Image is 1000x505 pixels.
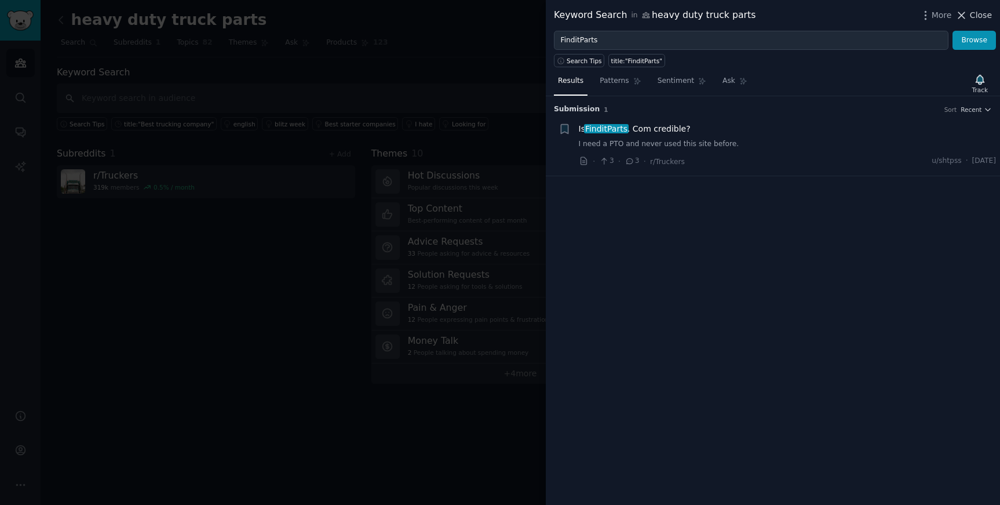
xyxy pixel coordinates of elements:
[554,8,756,23] div: Keyword Search heavy duty truck parts
[919,9,952,21] button: More
[554,54,604,67] button: Search Tips
[970,9,992,21] span: Close
[611,57,662,65] div: title:"FinditParts"
[968,71,992,96] button: Track
[932,9,952,21] span: More
[567,57,602,65] span: Search Tips
[558,76,583,86] span: Results
[625,156,639,166] span: 3
[932,156,961,166] span: u/shtpss
[600,76,629,86] span: Patterns
[631,10,637,21] span: in
[952,31,996,50] button: Browse
[618,155,621,168] span: ·
[955,9,992,21] button: Close
[650,158,685,166] span: r/Truckers
[584,124,629,133] span: FinditParts
[554,31,948,50] input: Try a keyword related to your business
[579,123,691,135] a: IsFinditParts. Com credible?
[604,106,608,113] span: 1
[972,156,996,166] span: [DATE]
[599,156,614,166] span: 3
[658,76,694,86] span: Sentiment
[718,72,751,96] a: Ask
[961,106,981,114] span: Recent
[579,139,997,150] a: I need a PTO and never used this site before.
[579,123,691,135] span: Is . Com credible?
[966,156,968,166] span: ·
[722,76,735,86] span: Ask
[596,72,645,96] a: Patterns
[961,106,992,114] button: Recent
[654,72,710,96] a: Sentiment
[972,86,988,94] div: Track
[554,104,600,115] span: Submission
[644,155,646,168] span: ·
[608,54,665,67] a: title:"FinditParts"
[554,72,587,96] a: Results
[593,155,595,168] span: ·
[944,106,957,114] div: Sort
